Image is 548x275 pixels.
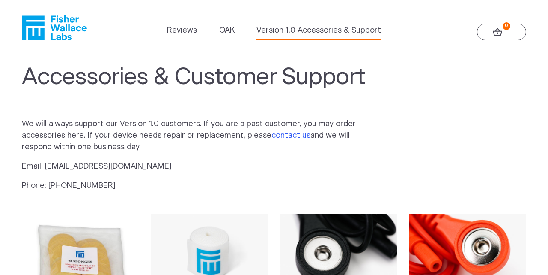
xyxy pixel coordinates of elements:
[22,180,371,192] p: Phone: [PHONE_NUMBER]
[22,15,87,40] a: Fisher Wallace
[22,63,526,105] h1: Accessories & Customer Support
[271,132,310,139] a: contact us
[477,24,526,40] a: 0
[219,25,235,36] a: OAK
[167,25,197,36] a: Reviews
[22,161,371,172] p: Email: [EMAIL_ADDRESS][DOMAIN_NAME]
[22,118,371,153] p: We will always support our Version 1.0 customers. If you are a past customer, you may order acces...
[256,25,381,36] a: Version 1.0 Accessories & Support
[503,22,510,30] strong: 0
